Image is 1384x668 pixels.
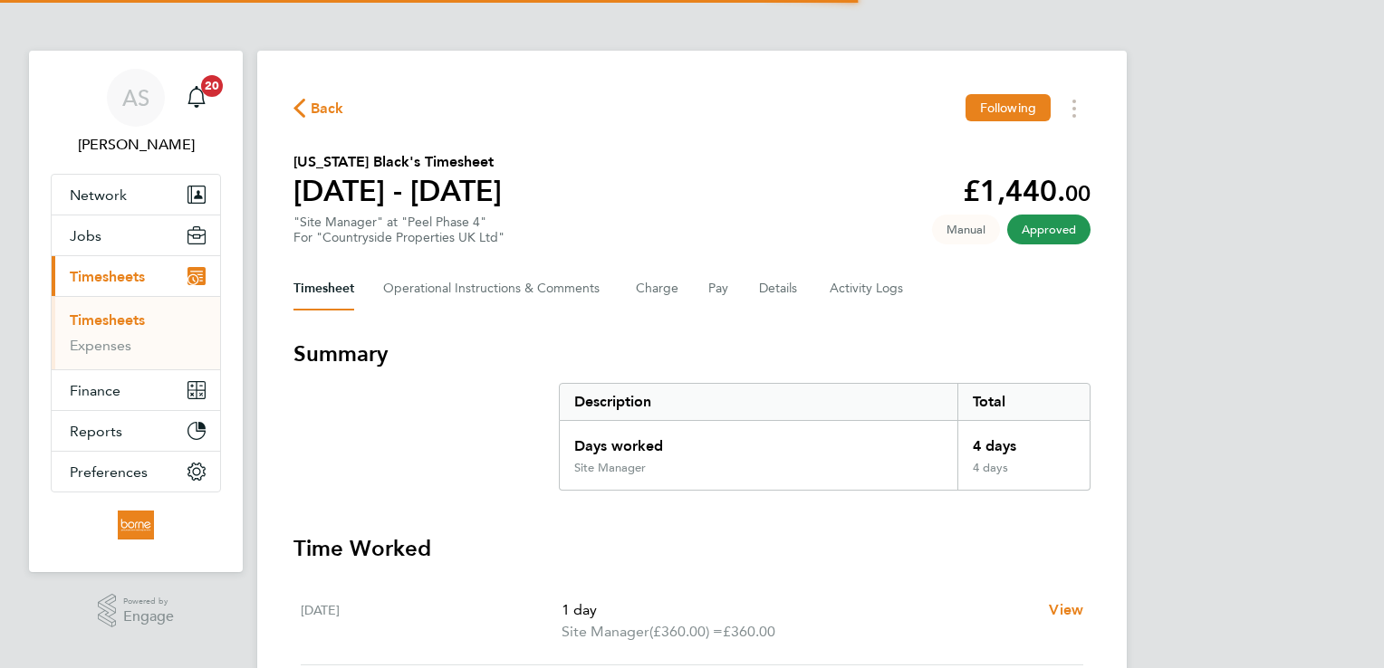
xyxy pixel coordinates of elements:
span: Reports [70,423,122,440]
span: This timesheet was manually created. [932,215,1000,244]
span: 00 [1065,180,1091,206]
button: Preferences [52,452,220,491]
button: Jobs [52,215,220,255]
div: Description [560,384,957,420]
a: 20 [178,69,215,127]
a: Expenses [70,337,131,354]
button: Operational Instructions & Comments [383,267,607,310]
a: Powered byEngage [98,594,175,628]
span: Preferences [70,463,148,481]
a: AS[PERSON_NAME] [51,69,221,156]
button: Network [52,175,220,215]
div: Site Manager [574,461,646,475]
span: AS [122,86,149,110]
a: Timesheets [70,311,145,329]
button: Details [759,267,801,310]
button: Charge [636,267,679,310]
button: Finance [52,370,220,410]
div: 4 days [957,461,1090,490]
nav: Main navigation [29,51,243,572]
span: Andrew Stevensen [51,134,221,156]
span: Network [70,186,127,204]
button: Reports [52,411,220,451]
span: Engage [123,609,174,625]
span: Site Manager [562,621,649,643]
div: For "Countryside Properties UK Ltd" [293,230,505,245]
app-decimal: £1,440. [963,174,1091,208]
a: View [1049,599,1083,621]
img: borneltd-logo-retina.png [118,511,153,539]
button: Following [966,94,1051,121]
div: Days worked [560,421,957,461]
p: 1 day [562,599,1034,621]
button: Timesheet [293,267,354,310]
h2: [US_STATE] Black's Timesheet [293,151,502,173]
div: Summary [559,383,1091,491]
a: Go to home page [51,511,221,539]
span: 20 [201,75,223,97]
span: £360.00 [723,623,775,640]
span: View [1049,601,1083,618]
span: This timesheet has been approved. [1007,215,1091,244]
h3: Summary [293,339,1091,368]
span: Powered by [123,594,174,609]
button: Back [293,97,344,119]
span: Following [980,100,1036,116]
button: Timesheets Menu [1058,94,1091,122]
div: 4 days [957,421,1090,461]
h3: Time Worked [293,534,1091,563]
h1: [DATE] - [DATE] [293,173,502,209]
button: Activity Logs [830,267,906,310]
span: Back [311,98,344,119]
span: (£360.00) = [649,623,723,640]
span: Finance [70,382,120,399]
div: Total [957,384,1090,420]
div: "Site Manager" at "Peel Phase 4" [293,215,505,245]
div: [DATE] [301,599,562,643]
span: Timesheets [70,268,145,285]
div: Timesheets [52,296,220,369]
span: Jobs [70,227,101,244]
button: Timesheets [52,256,220,296]
button: Pay [708,267,730,310]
